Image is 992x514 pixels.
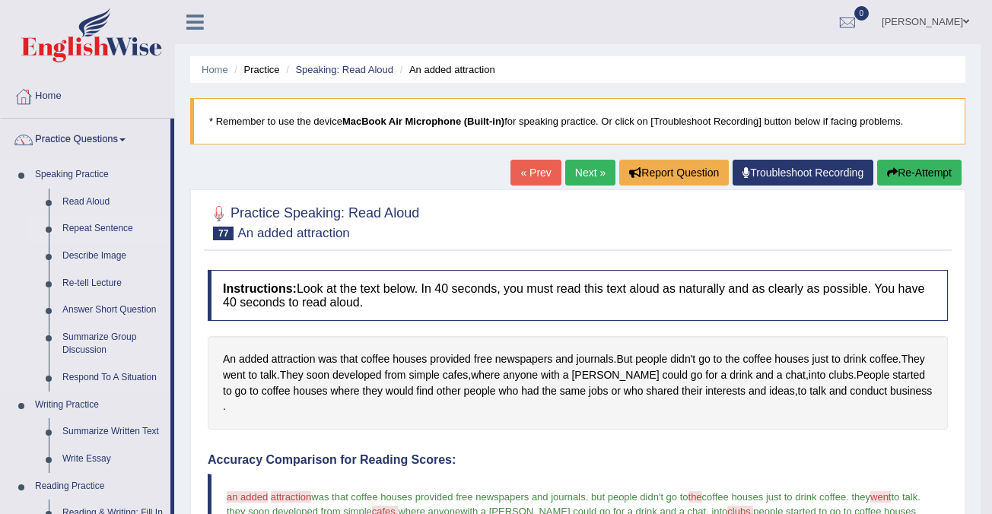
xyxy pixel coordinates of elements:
[809,367,826,383] span: Click to see word definition
[589,383,609,399] span: Click to see word definition
[28,392,170,419] a: Writing Practice
[223,282,297,295] b: Instructions:
[318,351,337,367] span: Click to see word definition
[1,119,170,157] a: Practice Questions
[293,383,327,399] span: Click to see word definition
[635,351,667,367] span: Click to see word definition
[688,491,702,503] span: the
[223,351,236,367] span: Click to see word definition
[851,491,870,503] span: they
[385,367,406,383] span: Click to see word definition
[541,367,560,383] span: Click to see word definition
[777,367,783,383] span: Click to see word definition
[857,367,890,383] span: Click to see word definition
[844,351,866,367] span: Click to see word definition
[208,270,948,321] h4: Look at the text below. In 40 seconds, you must read this text aloud as naturally and as clearly ...
[769,383,794,399] span: Click to see word definition
[616,351,632,367] span: Click to see word definition
[901,351,925,367] span: Click to see word definition
[785,367,805,383] span: Click to see word definition
[846,491,849,503] span: .
[721,367,727,383] span: Click to see word definition
[576,351,613,367] span: Click to see word definition
[386,383,414,399] span: Click to see word definition
[237,226,349,240] small: An added attraction
[730,367,752,383] span: Click to see word definition
[917,491,920,503] span: .
[56,364,170,392] a: Respond To A Situation
[495,351,553,367] span: Click to see word definition
[56,418,170,446] a: Summarize Written Text
[342,116,504,127] b: MacBook Air Microphone (Built-in)
[1,75,174,113] a: Home
[705,367,717,383] span: Click to see word definition
[542,383,556,399] span: Click to see word definition
[311,491,585,503] span: was that coffee houses provided free newspapers and journals
[330,383,359,399] span: Click to see word definition
[223,367,246,383] span: Click to see word definition
[250,383,259,399] span: Click to see word definition
[698,351,711,367] span: Click to see word definition
[571,367,659,383] span: Click to see word definition
[870,491,891,503] span: went
[362,383,382,399] span: Click to see word definition
[231,62,279,77] li: Practice
[733,160,873,186] a: Troubleshoot Recording
[28,473,170,500] a: Reading Practice
[831,351,841,367] span: Click to see word definition
[586,491,589,503] span: .
[235,383,247,399] span: Click to see word definition
[474,351,492,367] span: Click to see word definition
[332,367,382,383] span: Click to see word definition
[437,383,461,399] span: Click to see word definition
[774,351,809,367] span: Click to see word definition
[56,446,170,473] a: Write Essay
[307,367,329,383] span: Click to see word definition
[248,367,257,383] span: Click to see word definition
[409,367,439,383] span: Click to see word definition
[743,351,772,367] span: Click to see word definition
[646,383,679,399] span: Click to see word definition
[260,367,277,383] span: Click to see word definition
[56,324,170,364] a: Summarize Group Discussion
[565,160,615,186] a: Next »
[521,383,539,399] span: Click to see word definition
[725,351,739,367] span: Click to see word definition
[555,351,573,367] span: Click to see word definition
[227,491,268,503] span: an added
[56,270,170,297] a: Re-tell Lecture
[611,383,620,399] span: Click to see word definition
[503,367,538,383] span: Click to see word definition
[471,367,500,383] span: Click to see word definition
[828,367,854,383] span: Click to see word definition
[682,383,702,399] span: Click to see word definition
[28,161,170,189] a: Speaking Practice
[202,64,228,75] a: Home
[464,383,496,399] span: Click to see word definition
[691,367,703,383] span: Click to see word definition
[877,160,962,186] button: Re-Attempt
[416,383,434,399] span: Click to see word definition
[443,367,468,383] span: Click to see word definition
[714,351,723,367] span: Click to see word definition
[56,189,170,216] a: Read Aloud
[430,351,471,367] span: Click to see word definition
[239,351,269,367] span: Click to see word definition
[213,227,234,240] span: 77
[56,297,170,324] a: Answer Short Question
[295,64,393,75] a: Speaking: Read Aloud
[829,383,847,399] span: Click to see word definition
[663,367,688,383] span: Click to see word definition
[393,351,427,367] span: Click to see word definition
[892,367,925,383] span: Click to see word definition
[208,453,948,467] h4: Accuracy Comparison for Reading Scores:
[891,491,917,503] span: to talk
[756,367,774,383] span: Click to see word definition
[223,383,232,399] span: Click to see word definition
[702,491,847,503] span: coffee houses just to drink coffee
[361,351,389,367] span: Click to see word definition
[56,243,170,270] a: Describe Image
[208,336,948,429] div: . . . , , . , .
[705,383,746,399] span: Click to see word definition
[749,383,766,399] span: Click to see word definition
